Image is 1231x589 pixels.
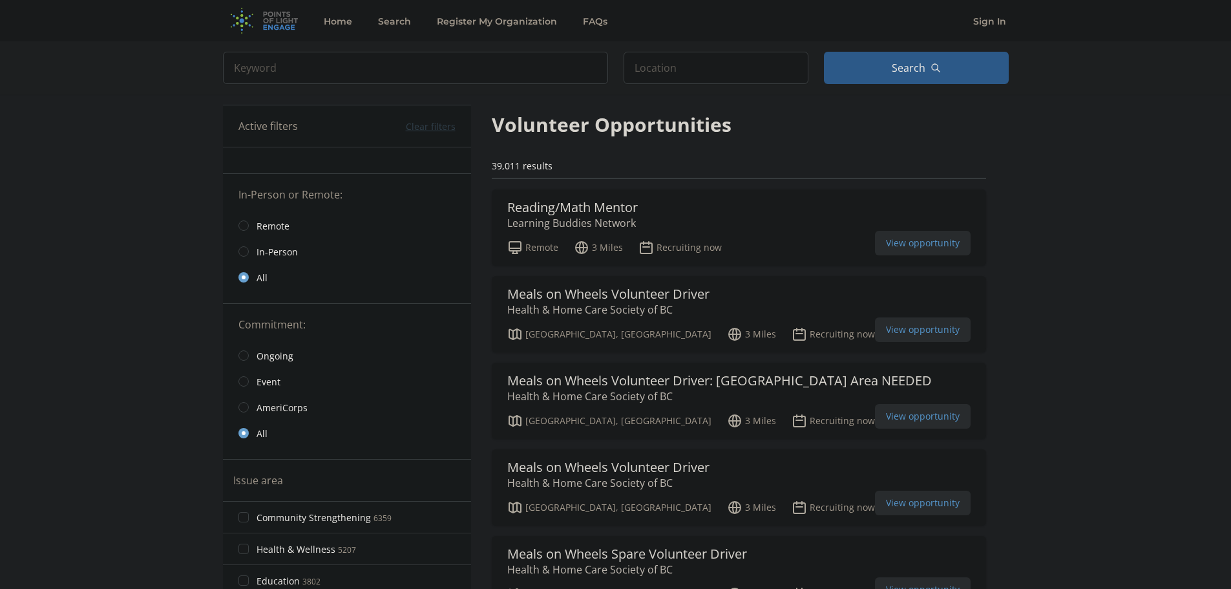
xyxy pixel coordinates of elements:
input: Keyword [223,52,608,84]
span: Event [257,376,280,389]
span: View opportunity [875,231,971,255]
a: Ongoing [223,343,471,369]
p: [GEOGRAPHIC_DATA], [GEOGRAPHIC_DATA] [507,327,711,342]
span: All [257,272,268,284]
h3: Active filters [238,118,298,134]
a: Meals on Wheels Volunteer Driver: [GEOGRAPHIC_DATA] Area NEEDED Health & Home Care Society of BC ... [492,363,986,439]
span: View opportunity [875,317,971,342]
a: AmeriCorps [223,394,471,420]
a: All [223,264,471,290]
h3: Meals on Wheels Volunteer Driver [507,286,710,302]
span: 6359 [374,513,392,524]
p: Recruiting now [792,500,875,515]
input: Education 3802 [238,575,249,586]
a: Event [223,369,471,394]
p: Recruiting now [792,327,875,342]
span: Education [257,575,300,588]
span: View opportunity [875,404,971,429]
input: Community Strengthening 6359 [238,512,249,522]
p: 3 Miles [574,240,623,255]
span: 5207 [338,544,356,555]
span: Health & Wellness [257,543,335,556]
p: Health & Home Care Society of BC [507,475,710,491]
span: Ongoing [257,350,293,363]
p: Health & Home Care Society of BC [507,302,710,317]
span: 3802 [302,576,321,587]
legend: Issue area [233,473,283,488]
p: [GEOGRAPHIC_DATA], [GEOGRAPHIC_DATA] [507,413,711,429]
a: All [223,420,471,446]
button: Clear filters [406,120,456,133]
span: Remote [257,220,289,233]
span: In-Person [257,246,298,259]
p: 3 Miles [727,327,776,342]
span: 39,011 results [492,160,552,172]
p: Health & Home Care Society of BC [507,562,747,577]
p: [GEOGRAPHIC_DATA], [GEOGRAPHIC_DATA] [507,500,711,515]
h3: Meals on Wheels Volunteer Driver: [GEOGRAPHIC_DATA] Area NEEDED [507,373,932,389]
a: Reading/Math Mentor Learning Buddies Network Remote 3 Miles Recruiting now View opportunity [492,189,986,266]
h3: Meals on Wheels Volunteer Driver [507,460,710,475]
legend: In-Person or Remote: [238,187,456,202]
span: AmeriCorps [257,402,308,414]
legend: Commitment: [238,317,456,332]
a: Meals on Wheels Volunteer Driver Health & Home Care Society of BC [GEOGRAPHIC_DATA], [GEOGRAPHIC_... [492,449,986,526]
a: Remote [223,213,471,239]
span: View opportunity [875,491,971,515]
p: 3 Miles [727,413,776,429]
h3: Reading/Math Mentor [507,200,638,215]
p: Remote [507,240,558,255]
a: Meals on Wheels Volunteer Driver Health & Home Care Society of BC [GEOGRAPHIC_DATA], [GEOGRAPHIC_... [492,276,986,352]
p: 3 Miles [727,500,776,515]
p: Recruiting now [792,413,875,429]
span: All [257,427,268,440]
a: In-Person [223,239,471,264]
p: Recruiting now [638,240,722,255]
p: Learning Buddies Network [507,215,638,231]
p: Health & Home Care Society of BC [507,389,932,404]
input: Location [624,52,808,84]
input: Health & Wellness 5207 [238,544,249,554]
span: Community Strengthening [257,511,371,524]
span: Search [892,60,925,76]
h3: Meals on Wheels Spare Volunteer Driver [507,546,747,562]
h2: Volunteer Opportunities [492,110,731,139]
button: Search [824,52,1009,84]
